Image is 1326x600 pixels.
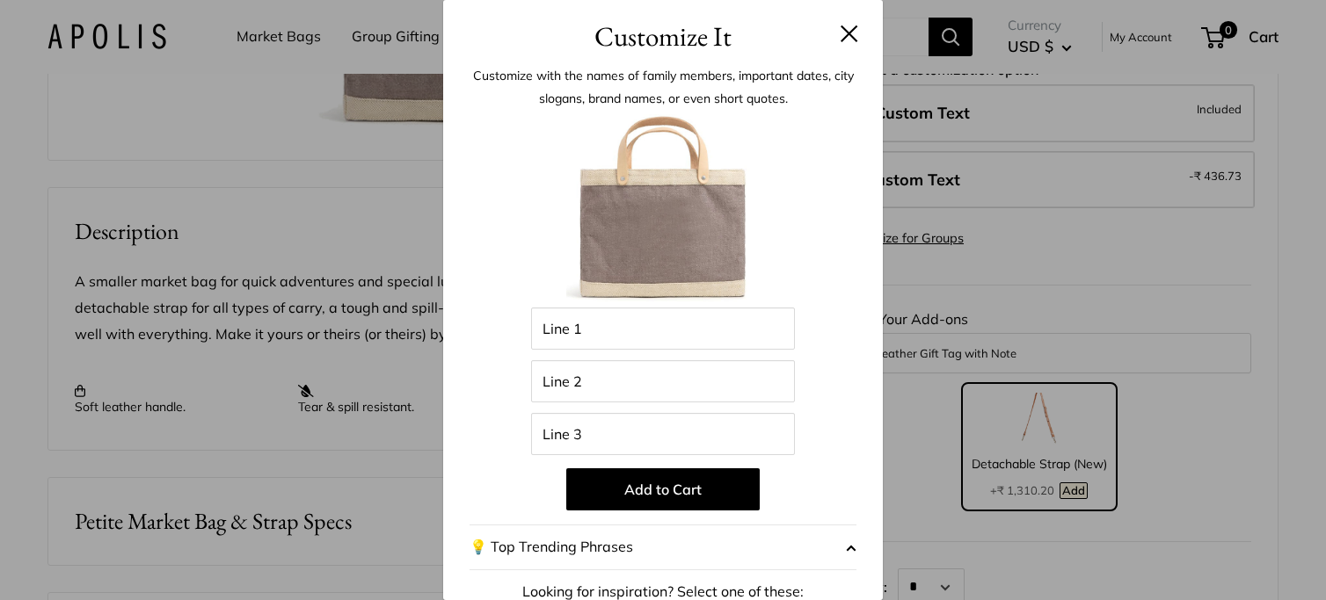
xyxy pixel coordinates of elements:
button: 💡 Top Trending Phrases [470,524,856,570]
button: Add to Cart [566,468,760,510]
h3: Customize It [470,16,856,57]
p: Customize with the names of family members, important dates, city slogans, brand names, or even s... [470,64,856,110]
img: tauoe_035-customizer.jpg [566,114,760,307]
